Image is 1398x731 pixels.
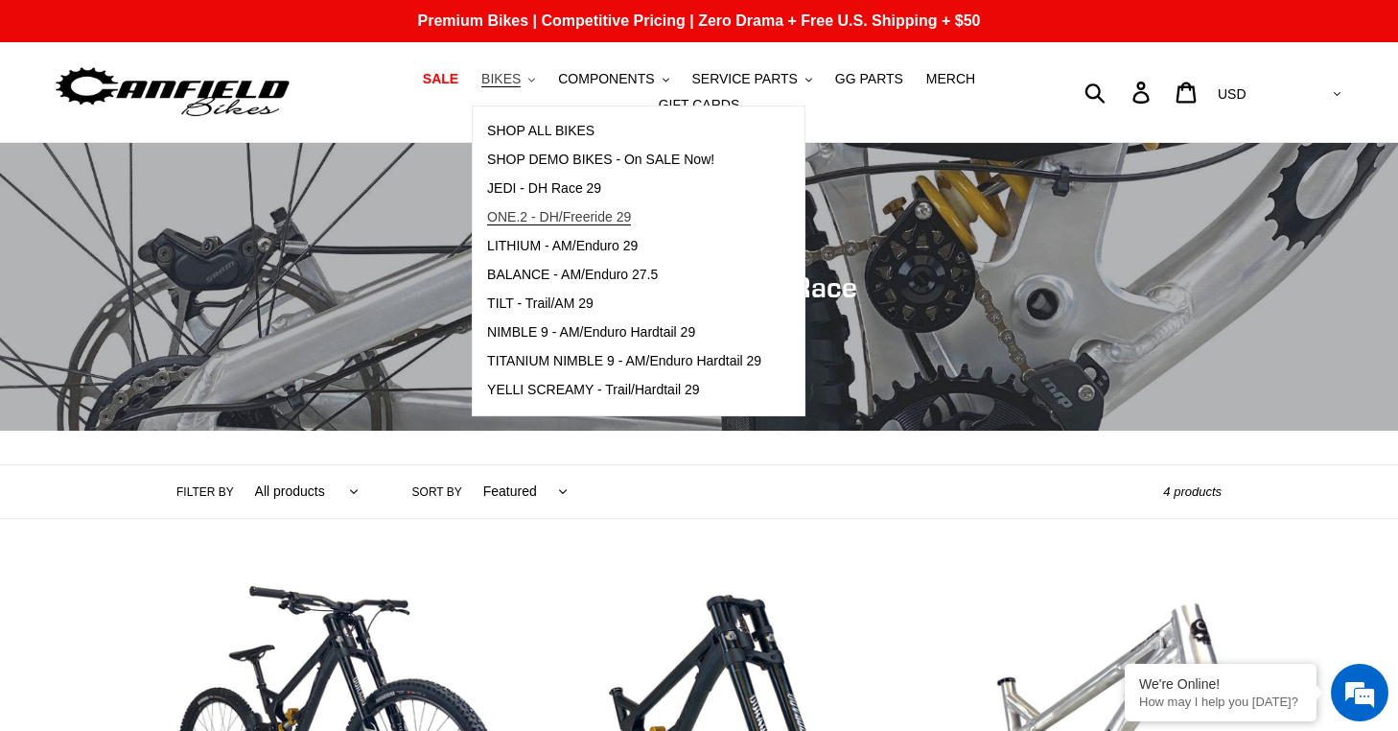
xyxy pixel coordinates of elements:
a: TILT - Trail/AM 29 [473,290,776,318]
span: SERVICE PARTS [691,71,797,87]
span: MERCH [926,71,975,87]
a: SALE [413,66,468,92]
span: JEDI - DH Race 29 [487,180,601,197]
a: GIFT CARDS [649,92,750,118]
a: SHOP ALL BIKES [473,117,776,146]
span: GIFT CARDS [659,97,740,113]
input: Search [1095,71,1144,113]
span: NIMBLE 9 - AM/Enduro Hardtail 29 [487,324,695,341]
a: BALANCE - AM/Enduro 27.5 [473,261,776,290]
a: TITANIUM NIMBLE 9 - AM/Enduro Hardtail 29 [473,347,776,376]
span: 4 products [1163,484,1222,499]
span: TILT - Trail/AM 29 [487,295,594,312]
a: GG PARTS [826,66,913,92]
span: SHOP ALL BIKES [487,123,594,139]
button: COMPONENTS [548,66,678,92]
span: BIKES [481,71,521,87]
a: SHOP DEMO BIKES - On SALE Now! [473,146,776,175]
div: We're Online! [1139,676,1302,692]
span: SALE [423,71,458,87]
a: LITHIUM - AM/Enduro 29 [473,232,776,261]
span: BALANCE - AM/Enduro 27.5 [487,267,658,283]
a: NIMBLE 9 - AM/Enduro Hardtail 29 [473,318,776,347]
button: BIKES [472,66,545,92]
p: How may I help you today? [1139,695,1302,709]
span: SHOP DEMO BIKES - On SALE Now! [487,152,714,168]
span: COMPONENTS [558,71,654,87]
button: SERVICE PARTS [682,66,821,92]
img: Canfield Bikes [53,62,292,123]
a: MERCH [917,66,985,92]
span: YELLI SCREAMY - Trail/Hardtail 29 [487,382,700,398]
span: ONE.2 - DH/Freeride 29 [487,209,631,225]
span: GG PARTS [835,71,903,87]
span: LITHIUM - AM/Enduro 29 [487,238,638,254]
a: YELLI SCREAMY - Trail/Hardtail 29 [473,376,776,405]
a: ONE.2 - DH/Freeride 29 [473,203,776,232]
label: Sort by [412,483,462,501]
span: TITANIUM NIMBLE 9 - AM/Enduro Hardtail 29 [487,353,761,369]
a: JEDI - DH Race 29 [473,175,776,203]
label: Filter by [176,483,234,501]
